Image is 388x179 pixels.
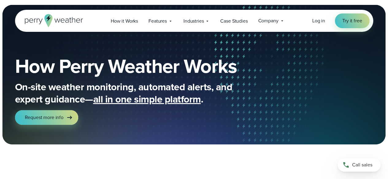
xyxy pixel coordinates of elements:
[15,81,260,105] p: On-site weather monitoring, automated alerts, and expert guidance— .
[106,15,143,27] a: How it Works
[338,158,381,172] a: Call sales
[220,17,248,25] span: Case Studies
[183,17,204,25] span: Industries
[312,17,325,24] a: Log in
[15,110,78,125] a: Request more info
[352,161,372,169] span: Call sales
[312,17,325,24] span: Log in
[111,17,138,25] span: How it Works
[25,114,63,121] span: Request more info
[15,56,281,76] h1: How Perry Weather Works
[258,17,279,24] span: Company
[93,92,201,106] span: all in one simple platform
[335,13,369,28] a: Try it free
[215,15,253,27] a: Case Studies
[342,17,362,24] span: Try it free
[148,17,167,25] span: Features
